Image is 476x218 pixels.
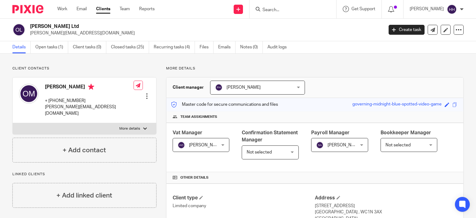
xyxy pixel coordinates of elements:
[447,4,457,14] img: svg%3E
[352,101,442,108] div: governing-midnight-blue-spotted-video-game
[12,23,25,36] img: svg%3E
[315,209,457,215] p: [GEOGRAPHIC_DATA] , WC1N 3AX
[218,41,236,53] a: Emails
[30,23,310,30] h2: [PERSON_NAME] Ltd
[88,84,94,90] i: Primary
[73,41,106,53] a: Client tasks (0)
[12,66,156,71] p: Client contacts
[111,41,149,53] a: Closed tasks (25)
[315,195,457,201] h4: Address
[120,6,130,12] a: Team
[45,104,134,117] p: [PERSON_NAME][EMAIL_ADDRESS][DOMAIN_NAME]
[189,143,223,147] span: [PERSON_NAME]
[386,143,411,147] span: Not selected
[173,203,315,209] p: Limited company
[12,41,31,53] a: Details
[173,130,202,135] span: Vat Manager
[56,191,112,200] h4: + Add linked client
[410,6,444,12] p: [PERSON_NAME]
[316,141,324,149] img: svg%3E
[77,6,87,12] a: Email
[315,203,457,209] p: [STREET_ADDRESS]
[171,101,278,108] p: Master code for secure communications and files
[178,141,185,149] img: svg%3E
[262,7,318,13] input: Search
[119,126,140,131] p: More details
[57,6,67,12] a: Work
[215,84,223,91] img: svg%3E
[351,7,375,11] span: Get Support
[242,130,298,142] span: Confirmation Statement Manager
[45,84,134,91] h4: [PERSON_NAME]
[173,84,204,91] h3: Client manager
[35,41,68,53] a: Open tasks (1)
[240,41,263,53] a: Notes (0)
[381,130,431,135] span: Bookkeeper Manager
[173,195,315,201] h4: Client type
[328,143,362,147] span: [PERSON_NAME]
[227,85,261,90] span: [PERSON_NAME]
[180,175,209,180] span: Other details
[166,66,464,71] p: More details
[180,114,217,119] span: Team assignments
[30,30,379,36] p: [PERSON_NAME][EMAIL_ADDRESS][DOMAIN_NAME]
[389,25,425,35] a: Create task
[139,6,155,12] a: Reports
[63,145,106,155] h4: + Add contact
[154,41,195,53] a: Recurring tasks (4)
[45,98,134,104] p: + [PHONE_NUMBER]
[12,5,43,13] img: Pixie
[267,41,291,53] a: Audit logs
[311,130,350,135] span: Payroll Manager
[200,41,214,53] a: Files
[247,150,272,154] span: Not selected
[19,84,39,104] img: svg%3E
[12,172,156,177] p: Linked clients
[96,6,110,12] a: Clients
